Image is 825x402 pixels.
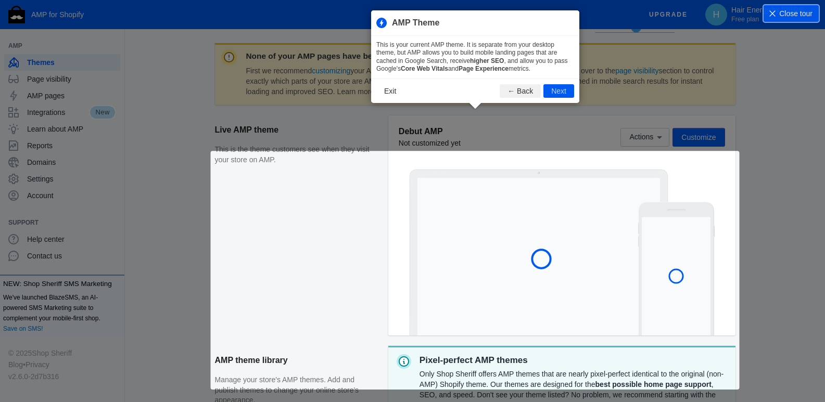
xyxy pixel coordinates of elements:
span: Close tour [779,8,813,19]
iframe: Drift Widget Chat Controller [773,350,813,390]
strong: best possible home page support [595,380,712,388]
button: ← Back [500,84,541,98]
div: This is your current AMP theme. It is separate from your desktop theme, but AMP allows you to bui... [371,36,579,79]
p: Pixel-perfect AMP themes [420,354,727,367]
b: higher SEO [470,57,504,64]
button: Next [543,84,574,98]
button: Exit [376,84,404,98]
img: amp_40x40.png [376,18,387,28]
b: Page Experience [459,65,509,72]
b: Core Web Vitals [401,65,448,72]
h3: AMP Theme [376,16,574,30]
h2: AMP theme library [215,346,378,375]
